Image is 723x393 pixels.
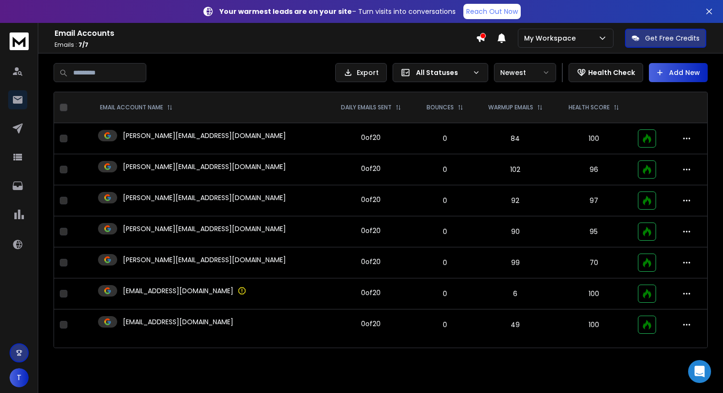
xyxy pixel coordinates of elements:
[556,216,632,247] td: 95
[420,289,469,298] p: 0
[556,247,632,278] td: 70
[123,162,286,171] p: [PERSON_NAME][EMAIL_ADDRESS][DOMAIN_NAME]
[123,131,286,140] p: [PERSON_NAME][EMAIL_ADDRESS][DOMAIN_NAME]
[78,41,88,49] span: 7 / 7
[475,278,556,309] td: 6
[488,104,533,111] p: WARMUP EMAILS
[361,195,381,204] div: 0 of 20
[475,123,556,154] td: 84
[219,7,456,16] p: – Turn visits into conversations
[361,319,381,329] div: 0 of 20
[463,4,521,19] a: Reach Out Now
[123,224,286,234] p: [PERSON_NAME][EMAIL_ADDRESS][DOMAIN_NAME]
[335,63,387,82] button: Export
[556,278,632,309] td: 100
[556,185,632,216] td: 97
[361,288,381,297] div: 0 of 20
[494,63,556,82] button: Newest
[361,226,381,235] div: 0 of 20
[420,258,469,267] p: 0
[219,7,352,16] strong: Your warmest leads are on your site
[10,368,29,387] button: T
[688,360,711,383] div: Open Intercom Messenger
[475,216,556,247] td: 90
[55,41,476,49] p: Emails :
[569,63,643,82] button: Health Check
[556,123,632,154] td: 100
[420,227,469,236] p: 0
[420,165,469,174] p: 0
[466,7,518,16] p: Reach Out Now
[556,154,632,185] td: 96
[123,286,233,296] p: [EMAIL_ADDRESS][DOMAIN_NAME]
[420,196,469,205] p: 0
[416,68,469,77] p: All Statuses
[361,257,381,266] div: 0 of 20
[556,309,632,340] td: 100
[420,320,469,329] p: 0
[524,33,580,43] p: My Workspace
[361,164,381,173] div: 0 of 20
[645,33,700,43] p: Get Free Credits
[55,28,476,39] h1: Email Accounts
[123,193,286,202] p: [PERSON_NAME][EMAIL_ADDRESS][DOMAIN_NAME]
[649,63,708,82] button: Add New
[625,29,706,48] button: Get Free Credits
[475,185,556,216] td: 92
[420,134,469,143] p: 0
[10,32,29,50] img: logo
[427,104,454,111] p: BOUNCES
[588,68,635,77] p: Health Check
[100,104,173,111] div: EMAIL ACCOUNT NAME
[475,309,556,340] td: 49
[361,133,381,142] div: 0 of 20
[123,317,233,327] p: [EMAIL_ADDRESS][DOMAIN_NAME]
[341,104,392,111] p: DAILY EMAILS SENT
[123,255,286,265] p: [PERSON_NAME][EMAIL_ADDRESS][DOMAIN_NAME]
[569,104,610,111] p: HEALTH SCORE
[475,154,556,185] td: 102
[475,247,556,278] td: 99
